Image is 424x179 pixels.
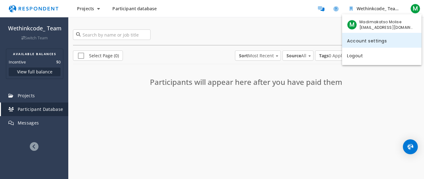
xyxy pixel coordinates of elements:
[403,139,418,154] div: Open Intercom Messenger
[359,19,414,25] span: Madimakatso Molise
[342,48,422,63] a: Logout
[347,20,357,30] span: M
[359,25,414,30] span: [EMAIL_ADDRESS][DOMAIN_NAME]
[342,33,422,48] a: Account settings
